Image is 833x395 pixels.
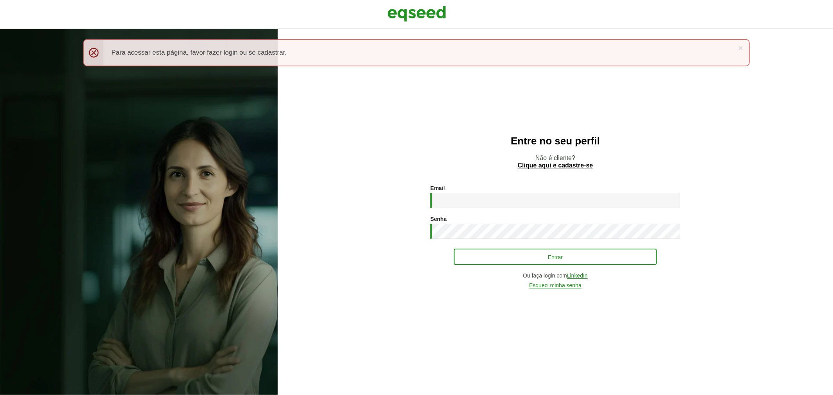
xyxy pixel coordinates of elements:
label: Senha [430,216,447,222]
button: Entrar [454,249,657,265]
h2: Entre no seu perfil [293,135,817,147]
div: Para acessar esta página, favor fazer login ou se cadastrar. [83,39,749,66]
a: Clique aqui e cadastre-se [518,162,593,169]
a: LinkedIn [567,273,588,279]
a: × [738,44,743,52]
p: Não é cliente? [293,154,817,169]
a: Esqueci minha senha [529,283,581,288]
label: Email [430,185,445,191]
div: Ou faça login com [430,273,680,279]
img: EqSeed Logo [387,4,446,23]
